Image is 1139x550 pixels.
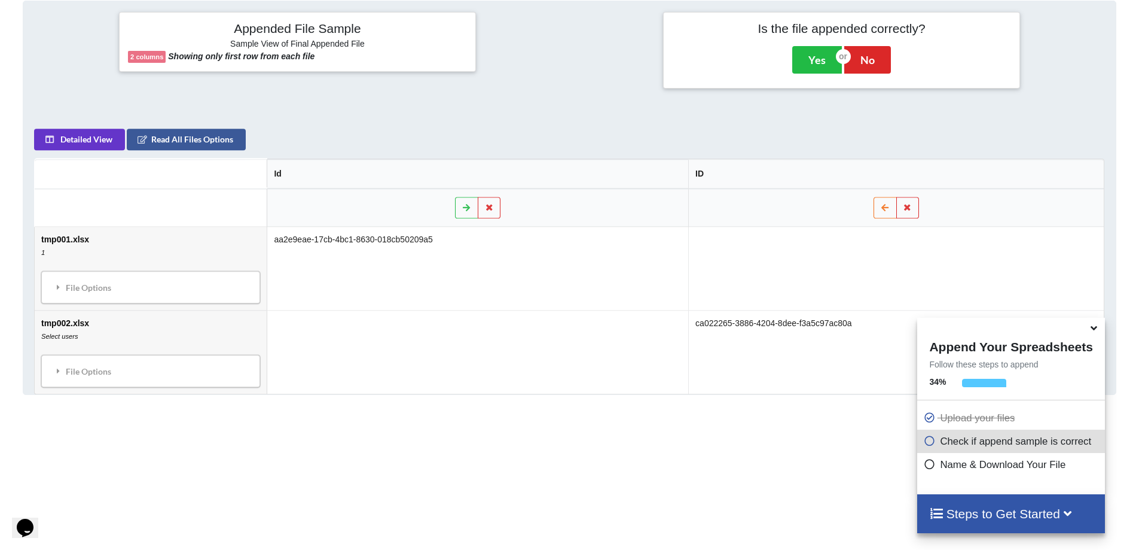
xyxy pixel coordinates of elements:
p: Check if append sample is correct [923,434,1101,449]
h6: Sample View of Final Appended File [128,39,467,51]
td: ca022265-3886-4204-8dee-f3a5c97ac80a [688,310,1104,394]
button: Detailed View [34,129,125,150]
button: Read All Files Options [127,129,246,150]
b: 34 % [929,377,946,387]
h4: Is the file appended correctly? [672,21,1011,36]
h4: Append Your Spreadsheets [917,336,1104,354]
i: Select users [41,333,78,340]
h4: Appended File Sample [128,21,467,38]
iframe: chat widget [12,502,50,538]
button: Yes [792,46,842,74]
p: Upload your files [923,411,1101,426]
p: Name & Download Your File [923,457,1101,472]
td: aa2e9eae-17cb-4bc1-8630-018cb50209a5 [267,227,689,310]
div: File Options [45,275,256,300]
th: Id [267,159,689,189]
td: tmp001.xlsx [35,227,267,310]
p: Follow these steps to append [917,358,1104,370]
div: File Options [45,358,256,384]
th: ID [688,159,1104,189]
i: 1 [41,249,45,256]
b: Showing only first row from each file [168,51,314,61]
b: 2 columns [130,53,163,60]
h4: Steps to Get Started [929,506,1092,521]
button: No [844,46,891,74]
td: tmp002.xlsx [35,310,267,394]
